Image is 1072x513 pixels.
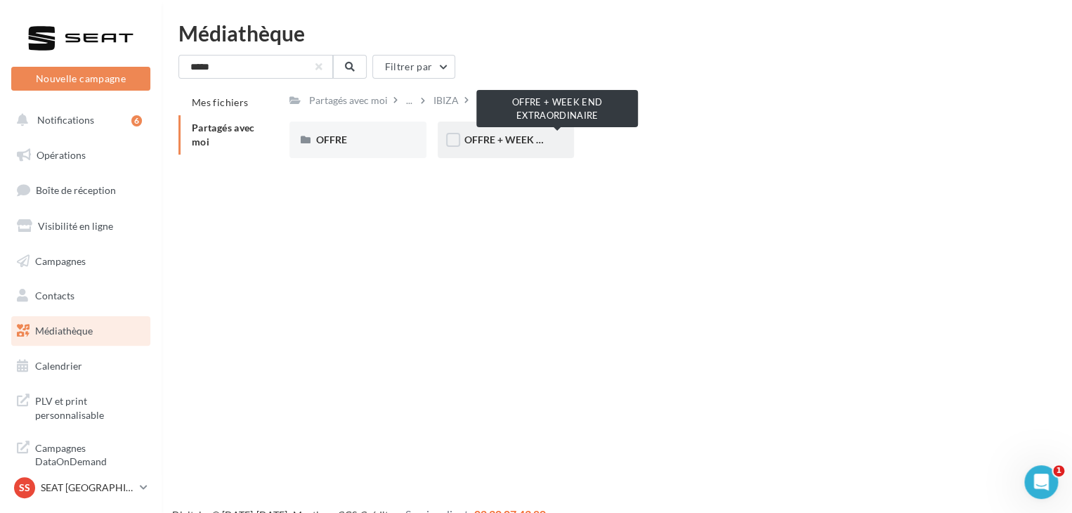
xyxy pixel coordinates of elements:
div: Médiathèque [178,22,1055,44]
span: Contacts [35,290,74,301]
a: Opérations [8,141,153,170]
span: OFFRE [316,134,347,145]
a: Boîte de réception [8,175,153,205]
p: SEAT [GEOGRAPHIC_DATA][PERSON_NAME] [41,481,134,495]
div: IBIZA [433,93,459,108]
a: Campagnes DataOnDemand [8,433,153,474]
div: Partagés avec moi [309,93,388,108]
span: Médiathèque [35,325,93,337]
span: Partagés avec moi [192,122,255,148]
span: SS [19,481,30,495]
span: Campagnes DataOnDemand [35,439,145,469]
span: Notifications [37,114,94,126]
span: OFFRE + WEEK END EXTRAORDINAIRE [464,134,643,145]
a: Médiathèque [8,316,153,346]
span: Visibilité en ligne [38,220,113,232]
span: PLV et print personnalisable [35,391,145,422]
a: Visibilité en ligne [8,212,153,241]
button: Filtrer par [372,55,455,79]
span: Calendrier [35,360,82,372]
span: Mes fichiers [192,96,248,108]
div: ... [403,91,415,110]
a: Calendrier [8,351,153,381]
a: Contacts [8,281,153,311]
div: 6 [131,115,142,126]
button: Notifications 6 [8,105,148,135]
a: PLV et print personnalisable [8,386,153,427]
span: Campagnes [35,254,86,266]
iframe: Intercom live chat [1024,465,1058,499]
span: Boîte de réception [36,184,116,196]
div: OFFRE + WEEK END EXTRAORDINAIRE [476,90,638,127]
button: Nouvelle campagne [11,67,150,91]
a: SS SEAT [GEOGRAPHIC_DATA][PERSON_NAME] [11,474,150,501]
span: 1 [1053,465,1064,476]
a: Campagnes [8,247,153,276]
span: Opérations [37,149,86,161]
